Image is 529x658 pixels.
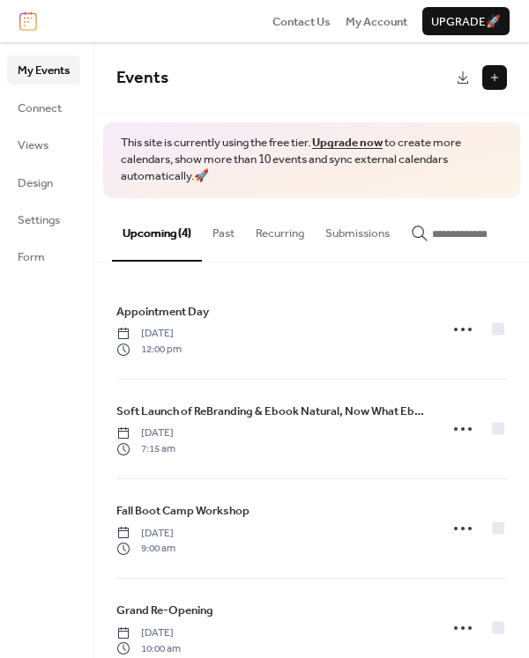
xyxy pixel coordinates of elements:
[116,425,175,441] span: [DATE]
[116,403,428,420] span: Soft Launch of ReBranding & Ebook Natural, Now What Ebook
[116,502,250,520] span: Fall Boot Camp Workshop
[116,601,213,620] a: Grand Re-Opening
[116,541,175,557] span: 9:00 am
[18,62,70,79] span: My Events
[18,137,48,154] span: Views
[431,13,501,31] span: Upgrade 🚀
[116,342,182,358] span: 12:00 pm
[272,13,331,31] span: Contact Us
[315,198,400,260] button: Submissions
[121,135,503,185] span: This site is currently using the free tier. to create more calendars, show more than 10 events an...
[116,62,168,94] span: Events
[7,130,80,159] a: Views
[116,501,250,521] a: Fall Boot Camp Workshop
[7,55,80,84] a: My Events
[116,526,175,542] span: [DATE]
[346,13,407,31] span: My Account
[116,602,213,619] span: Grand Re-Opening
[116,641,181,657] span: 10:00 am
[422,7,510,35] button: Upgrade🚀
[7,93,80,122] a: Connect
[18,100,62,117] span: Connect
[116,625,181,641] span: [DATE]
[346,12,407,30] a: My Account
[312,131,383,154] a: Upgrade now
[19,11,37,31] img: logo
[7,168,80,196] a: Design
[272,12,331,30] a: Contact Us
[18,174,53,192] span: Design
[18,211,60,229] span: Settings
[202,198,245,260] button: Past
[18,248,45,266] span: Form
[112,198,202,262] button: Upcoming (4)
[7,205,80,233] a: Settings
[116,326,182,342] span: [DATE]
[116,402,428,421] a: Soft Launch of ReBranding & Ebook Natural, Now What Ebook
[7,242,80,270] a: Form
[245,198,315,260] button: Recurring
[116,303,209,321] span: Appointment Day
[116,441,175,457] span: 7:15 am
[116,302,209,322] a: Appointment Day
